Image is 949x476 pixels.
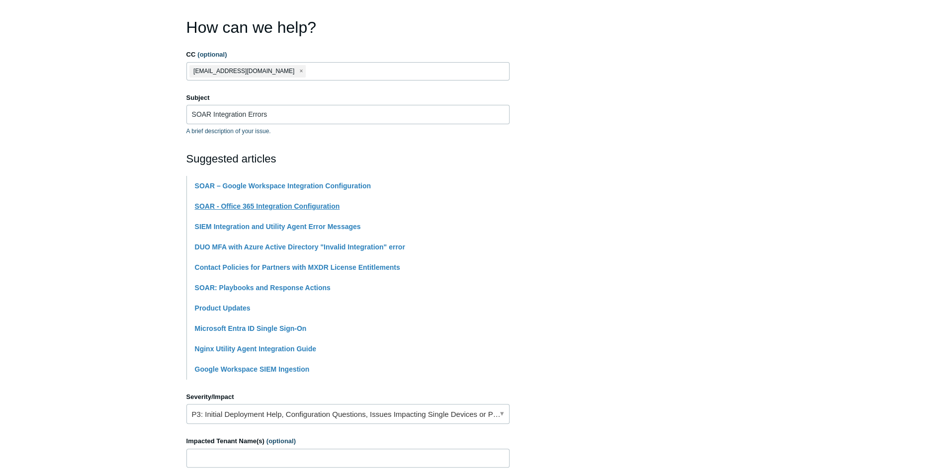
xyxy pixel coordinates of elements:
h2: Suggested articles [186,151,510,167]
a: SOAR – Google Workspace Integration Configuration [195,182,371,190]
a: Nginx Utility Agent Integration Guide [195,345,316,353]
span: close [299,66,303,77]
span: (optional) [197,51,227,58]
a: Google Workspace SIEM Ingestion [195,365,310,373]
a: DUO MFA with Azure Active Directory "Invalid Integration" error [195,243,405,251]
a: Microsoft Entra ID Single Sign-On [195,324,307,332]
a: SOAR - Office 365 Integration Configuration [195,202,340,210]
a: Product Updates [195,304,251,312]
span: [EMAIL_ADDRESS][DOMAIN_NAME] [193,66,294,77]
a: SIEM Integration and Utility Agent Error Messages [195,223,361,231]
a: Contact Policies for Partners with MXDR License Entitlements [195,263,400,271]
label: Impacted Tenant Name(s) [186,436,510,446]
label: Subject [186,93,510,103]
p: A brief description of your issue. [186,127,510,136]
a: SOAR: Playbooks and Response Actions [195,284,331,292]
span: (optional) [266,437,296,445]
a: P3: Initial Deployment Help, Configuration Questions, Issues Impacting Single Devices or Past Out... [186,404,510,424]
label: Severity/Impact [186,392,510,402]
label: CC [186,50,510,60]
h1: How can we help? [186,15,510,39]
